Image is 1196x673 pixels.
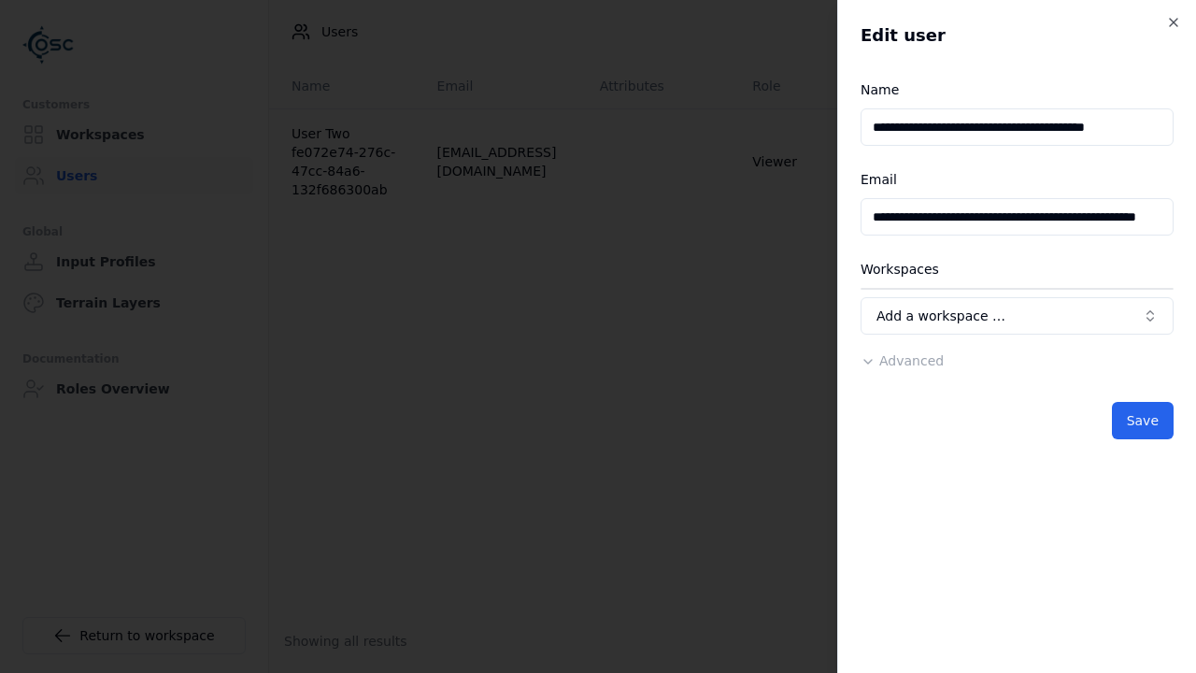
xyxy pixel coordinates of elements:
[861,82,899,97] label: Name
[861,351,944,370] button: Advanced
[879,353,944,368] span: Advanced
[1112,402,1174,439] button: Save
[861,22,1174,49] h2: Edit user
[861,172,897,187] label: Email
[861,262,939,277] label: Workspaces
[876,307,1005,325] span: Add a workspace …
